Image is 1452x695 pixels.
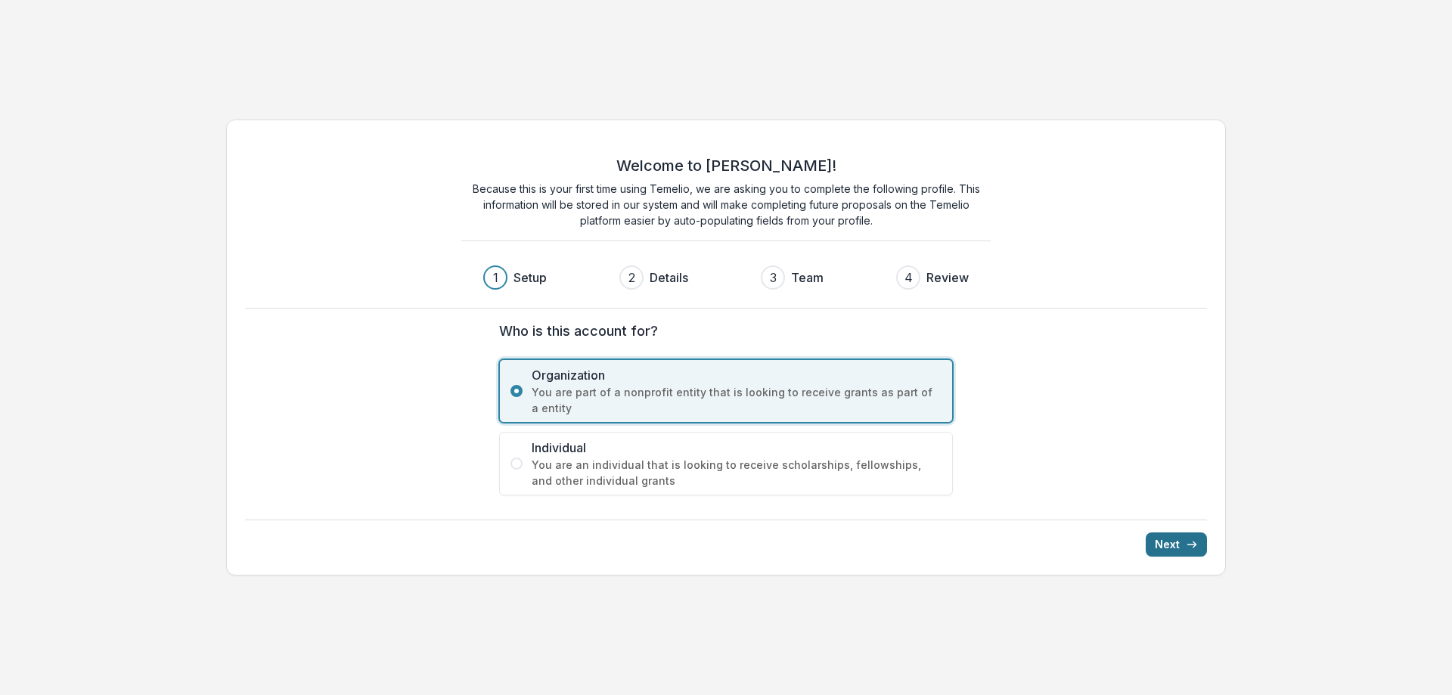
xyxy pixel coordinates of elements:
span: Organization [532,366,942,384]
button: Next [1146,532,1207,557]
span: You are an individual that is looking to receive scholarships, fellowships, and other individual ... [532,457,942,489]
h2: Welcome to [PERSON_NAME]! [616,157,836,175]
div: Progress [483,265,969,290]
label: Who is this account for? [499,321,944,341]
h3: Setup [513,268,547,287]
span: Individual [532,439,942,457]
div: 1 [493,268,498,287]
h3: Review [926,268,969,287]
h3: Details [650,268,688,287]
div: 3 [770,268,777,287]
h3: Team [791,268,824,287]
p: Because this is your first time using Temelio, we are asking you to complete the following profil... [461,181,991,228]
div: 4 [904,268,913,287]
span: You are part of a nonprofit entity that is looking to receive grants as part of a entity [532,384,942,416]
div: 2 [628,268,635,287]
